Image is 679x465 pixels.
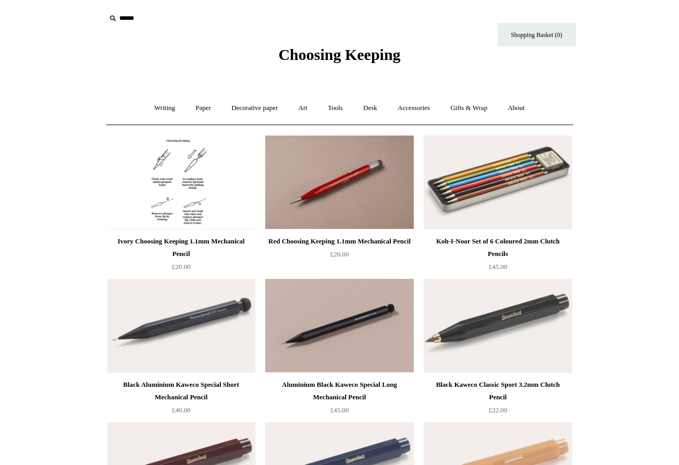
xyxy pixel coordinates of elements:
[172,406,191,414] span: £40.00
[265,136,413,229] img: Red Choosing Keeping 1.1mm Mechanical Pencil
[489,406,508,414] span: £22.00
[145,94,184,122] a: Writing
[107,235,255,278] a: Ivory Choosing Keeping 1.1mm Mechanical Pencil £20.00
[424,136,572,229] a: Koh-I-Noor Set of 6 Coloured 2mm Clutch Pencils Koh-I-Noor Set of 6 Coloured 2mm Clutch Pencils
[107,279,255,373] a: Black Aluminium Kaweco Special Short Mechanical Pencil Black Aluminium Kaweco Special Short Mecha...
[278,46,400,63] span: Choosing Keeping
[424,279,572,373] img: Black Kaweco Classic Sport 3.2mm Clutch Pencil
[265,136,413,229] a: Red Choosing Keeping 1.1mm Mechanical Pencil Red Choosing Keeping 1.1mm Mechanical Pencil
[289,94,317,122] a: Art
[222,94,287,122] a: Decorative paper
[426,235,569,260] div: Koh-I-Noor Set of 6 Coloured 2mm Clutch Pencils
[110,235,253,260] div: Ivory Choosing Keeping 1.1mm Mechanical Pencil
[186,94,220,122] a: Paper
[424,136,572,229] img: Koh-I-Noor Set of 6 Coloured 2mm Clutch Pencils
[441,94,497,122] a: Gifts & Wrap
[107,136,255,229] img: Ivory Choosing Keeping 1.1mm Mechanical Pencil
[354,94,387,122] a: Desk
[426,378,569,403] div: Black Kaweco Classic Sport 3.2mm Clutch Pencil
[172,263,191,271] span: £20.00
[265,279,413,373] img: Aluminium Black Kaweco Special Long Mechanical Pencil
[424,378,572,421] a: Black Kaweco Classic Sport 3.2mm Clutch Pencil £22.00
[318,94,352,122] a: Tools
[330,406,349,414] span: £45.00
[424,235,572,278] a: Koh-I-Noor Set of 6 Coloured 2mm Clutch Pencils £45.00
[424,279,572,373] a: Black Kaweco Classic Sport 3.2mm Clutch Pencil Black Kaweco Classic Sport 3.2mm Clutch Pencil
[489,263,508,271] span: £45.00
[107,378,255,421] a: Black Aluminium Kaweco Special Short Mechanical Pencil £40.00
[388,94,439,122] a: Accessories
[107,136,255,229] a: Ivory Choosing Keeping 1.1mm Mechanical Pencil Ivory Choosing Keeping 1.1mm Mechanical Pencil
[110,378,253,403] div: Black Aluminium Kaweco Special Short Mechanical Pencil
[265,235,413,278] a: Red Choosing Keeping 1.1mm Mechanical Pencil £20.00
[107,279,255,373] img: Black Aluminium Kaweco Special Short Mechanical Pencil
[278,54,400,62] a: Choosing Keeping
[268,378,411,403] div: Aluminium Black Kaweco Special Long Mechanical Pencil
[330,250,349,258] span: £20.00
[498,23,576,46] a: Shopping Basket (0)
[498,94,534,122] a: About
[265,378,413,421] a: Aluminium Black Kaweco Special Long Mechanical Pencil £45.00
[265,279,413,373] a: Aluminium Black Kaweco Special Long Mechanical Pencil Aluminium Black Kaweco Special Long Mechani...
[268,235,411,248] div: Red Choosing Keeping 1.1mm Mechanical Pencil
